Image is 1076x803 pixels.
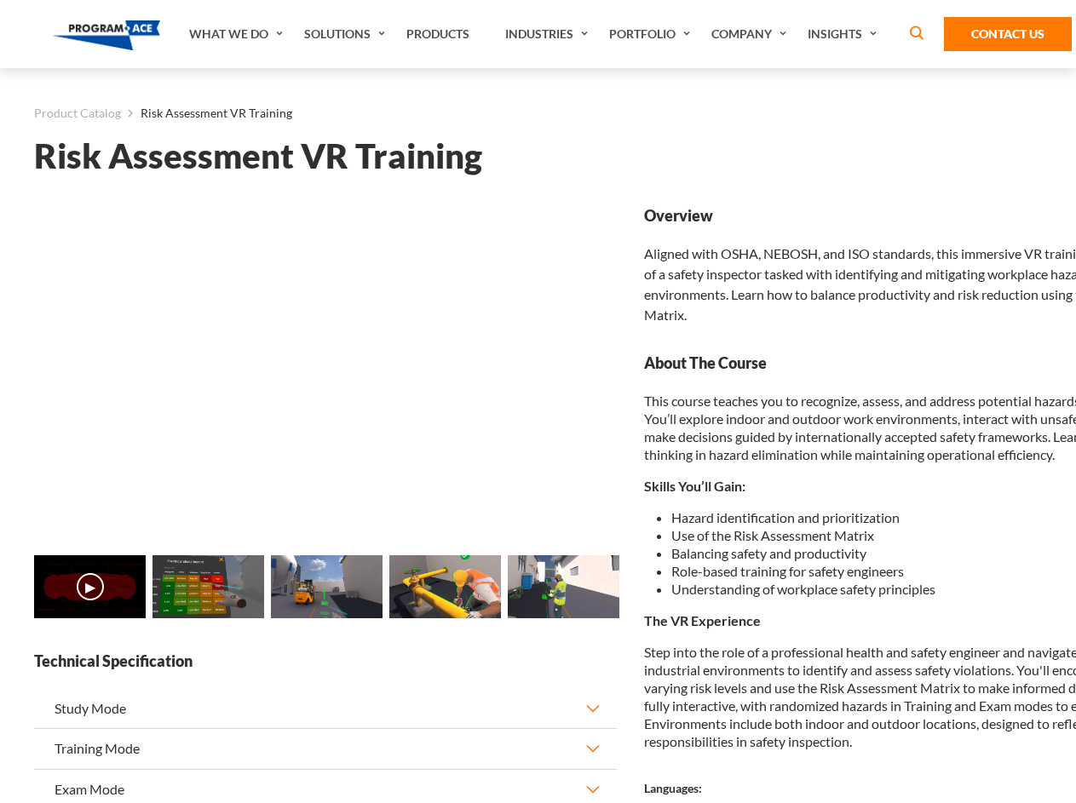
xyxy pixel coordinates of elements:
img: Risk Assessment VR Training - Preview 1 [152,555,264,618]
a: Product Catalog [34,102,121,124]
a: Contact Us [944,17,1072,51]
button: Study Mode [34,689,617,728]
button: Training Mode [34,729,617,768]
img: Risk Assessment VR Training - Video 0 [34,555,146,618]
li: Risk Assessment VR Training [121,102,292,124]
iframe: Risk Assessment VR Training - Video 0 [34,205,617,533]
strong: Technical Specification [34,651,617,672]
img: Program-Ace [53,20,161,50]
img: Risk Assessment VR Training - Preview 4 [508,555,619,618]
img: Risk Assessment VR Training - Preview 2 [271,555,383,618]
img: Risk Assessment VR Training - Preview 3 [389,555,501,618]
button: ▶ [77,573,104,600]
strong: Languages: [644,781,702,795]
